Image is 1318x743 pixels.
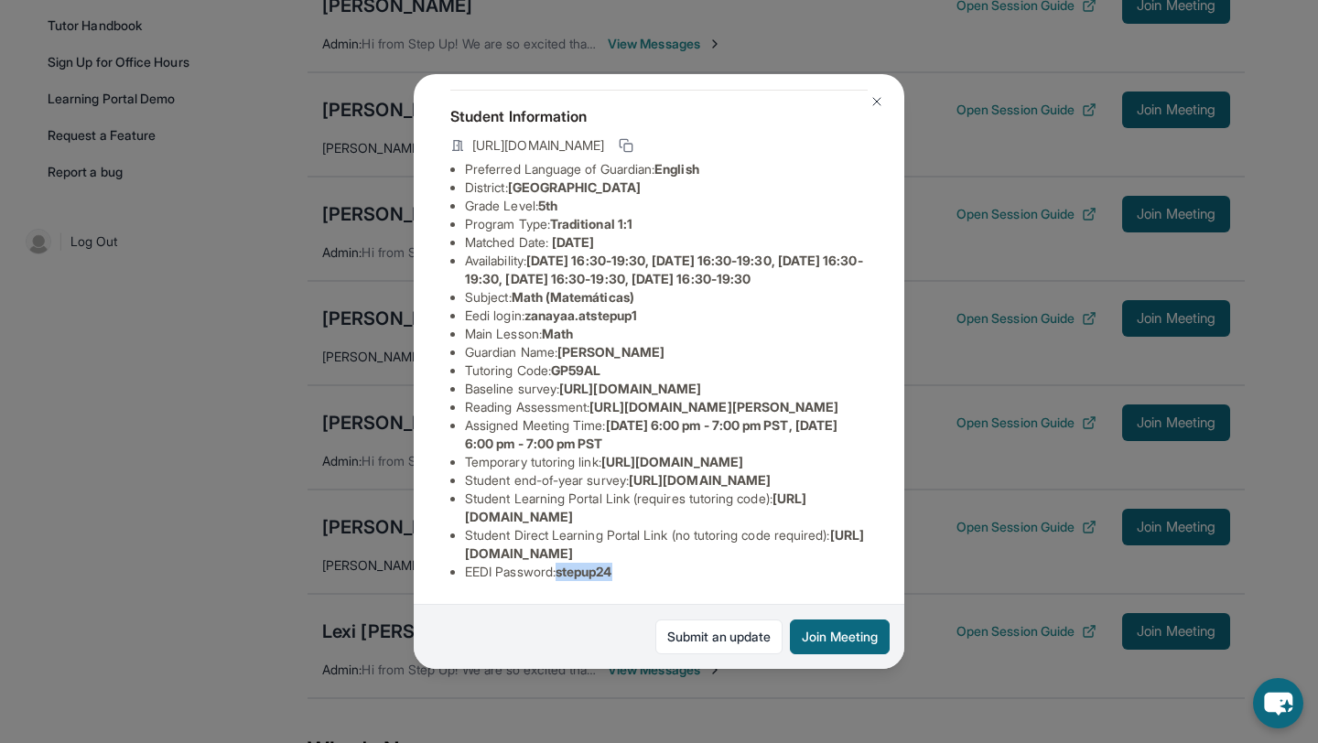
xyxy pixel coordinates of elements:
span: [GEOGRAPHIC_DATA] [508,179,641,195]
span: [DATE] 16:30-19:30, [DATE] 16:30-19:30, [DATE] 16:30-19:30, [DATE] 16:30-19:30, [DATE] 16:30-19:30 [465,253,863,286]
span: English [654,161,699,177]
button: Copy link [615,135,637,156]
span: [URL][DOMAIN_NAME] [559,381,701,396]
li: Assigned Meeting Time : [465,416,868,453]
span: [URL][DOMAIN_NAME] [601,454,743,469]
span: [URL][DOMAIN_NAME][PERSON_NAME] [589,399,838,415]
li: Subject : [465,288,868,307]
span: [PERSON_NAME] [557,344,664,360]
span: [DATE] 6:00 pm - 7:00 pm PST, [DATE] 6:00 pm - 7:00 pm PST [465,417,837,451]
span: [URL][DOMAIN_NAME] [629,472,771,488]
li: Temporary tutoring link : [465,453,868,471]
li: Main Lesson : [465,325,868,343]
button: Join Meeting [790,619,890,654]
span: Traditional 1:1 [550,216,632,232]
span: Math [542,326,573,341]
li: Matched Date: [465,233,868,252]
span: [DATE] [552,234,594,250]
li: District: [465,178,868,197]
li: Student Direct Learning Portal Link (no tutoring code required) : [465,526,868,563]
li: Preferred Language of Guardian: [465,160,868,178]
h4: Student Information [450,105,868,127]
li: Tutoring Code : [465,361,868,380]
li: Program Type: [465,215,868,233]
span: stepup24 [556,564,612,579]
li: Grade Level: [465,197,868,215]
li: Guardian Name : [465,343,868,361]
li: Availability: [465,252,868,288]
li: Student end-of-year survey : [465,471,868,490]
li: Reading Assessment : [465,398,868,416]
li: Eedi login : [465,307,868,325]
span: 5th [538,198,557,213]
li: EEDI Password : [465,563,868,581]
button: chat-button [1253,678,1303,728]
img: Close Icon [870,94,884,109]
span: Math (Matemáticas) [512,289,634,305]
a: Submit an update [655,619,783,654]
span: GP59AL [551,362,600,378]
span: [URL][DOMAIN_NAME] [472,136,604,155]
span: zanayaa.atstepup1 [524,307,637,323]
li: Baseline survey : [465,380,868,398]
li: Student Learning Portal Link (requires tutoring code) : [465,490,868,526]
